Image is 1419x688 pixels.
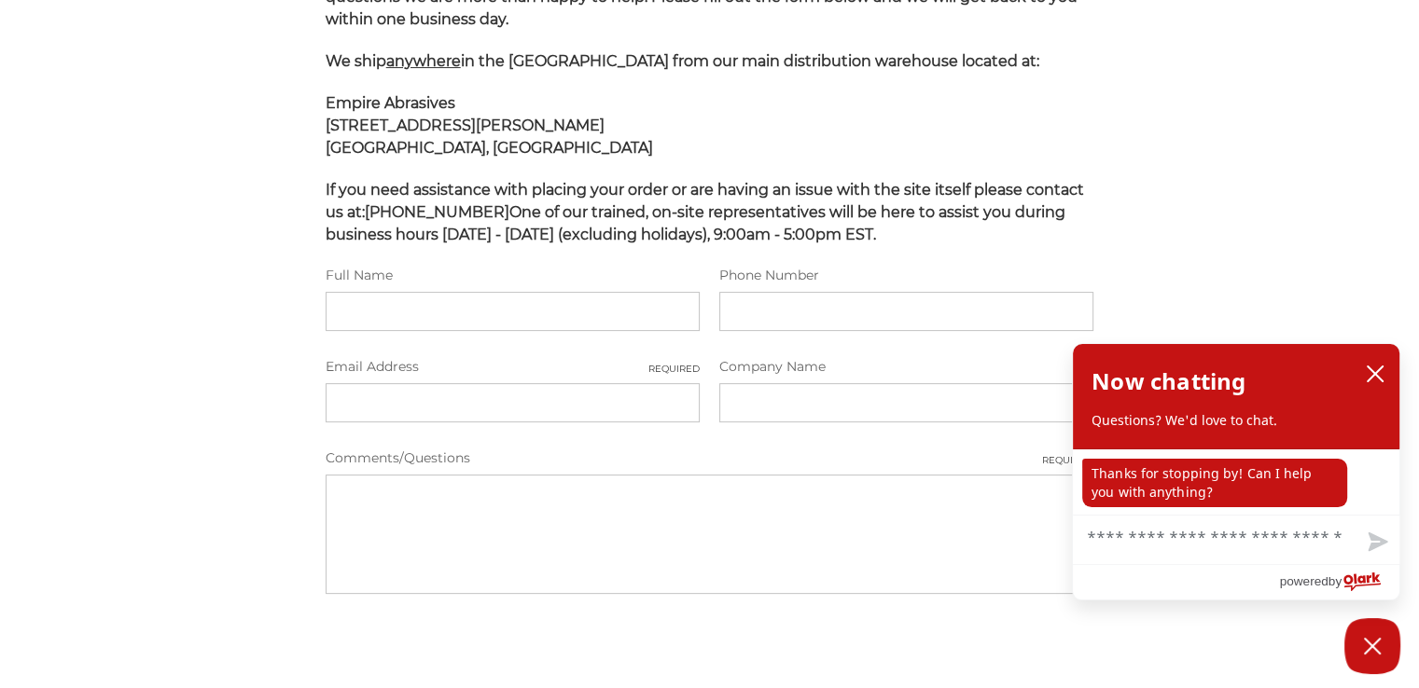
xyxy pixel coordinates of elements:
[326,448,1094,468] label: Comments/Questions
[1092,411,1381,430] p: Questions? We'd love to chat.
[326,357,700,377] label: Email Address
[1042,453,1093,467] small: Required
[648,362,700,376] small: Required
[365,203,509,221] strong: [PHONE_NUMBER]
[1279,565,1399,599] a: Powered by Olark
[326,266,700,285] label: Full Name
[386,52,461,70] span: anywhere
[1073,449,1399,515] div: chat
[1279,570,1328,593] span: powered
[1353,521,1399,564] button: Send message
[1329,570,1342,593] span: by
[1360,360,1390,388] button: close chatbox
[1082,459,1347,507] p: Thanks for stopping by! Can I help you with anything?
[719,266,1093,285] label: Phone Number
[1092,363,1245,400] h2: Now chatting
[1344,618,1400,674] button: Close Chatbox
[1072,343,1400,600] div: olark chatbox
[326,181,1084,243] span: If you need assistance with placing your order or are having an issue with the site itself please...
[326,94,455,112] span: Empire Abrasives
[719,357,1093,377] label: Company Name
[326,117,653,157] strong: [STREET_ADDRESS][PERSON_NAME] [GEOGRAPHIC_DATA], [GEOGRAPHIC_DATA]
[326,52,1039,70] span: We ship in the [GEOGRAPHIC_DATA] from our main distribution warehouse located at:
